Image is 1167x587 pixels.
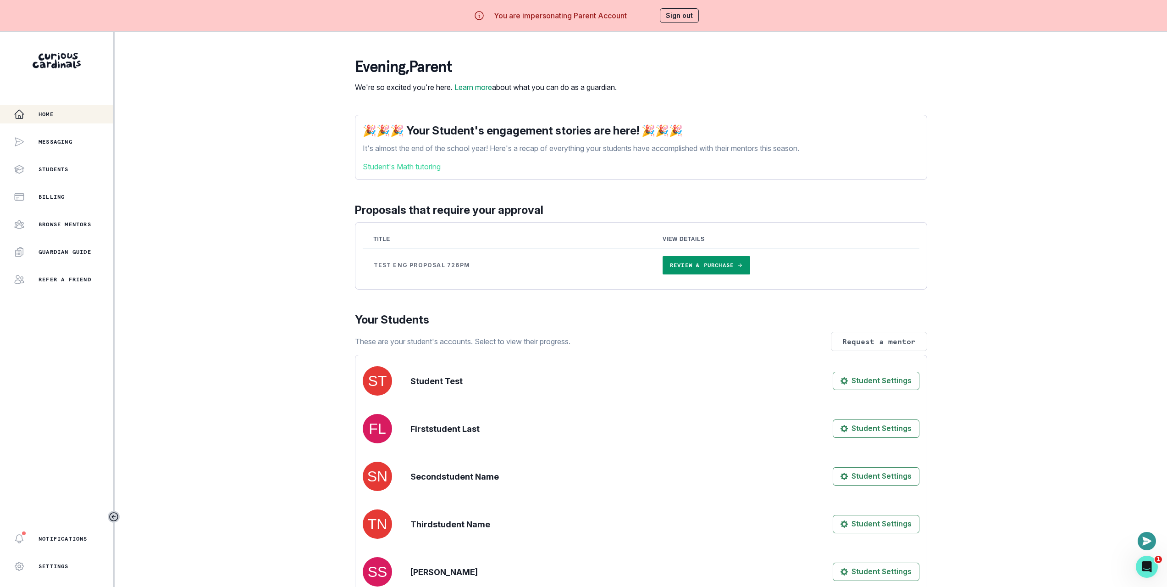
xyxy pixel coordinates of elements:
[39,221,91,228] p: Browse Mentors
[652,230,919,249] th: View Details
[831,332,927,351] button: Request a mentor
[833,467,919,486] button: Student Settings
[454,83,492,92] a: Learn more
[833,372,919,390] button: Student Settings
[363,366,392,396] img: svg
[355,58,617,76] p: evening , Parent
[363,509,392,539] img: svg
[355,312,927,328] p: Your Students
[355,82,617,93] p: We're so excited you're here. about what you can do as a guardian.
[39,276,91,283] p: Refer a friend
[39,248,91,256] p: Guardian Guide
[39,166,69,173] p: Students
[410,518,490,531] p: Thirdstudent Name
[663,256,750,274] a: Review & Purchase
[363,230,652,249] th: Title
[1138,532,1156,550] button: Open or close messaging widget
[363,161,919,172] a: Student's Math tutoring
[108,511,120,523] button: Toggle sidebar
[1155,556,1162,563] span: 1
[410,566,478,578] p: [PERSON_NAME]
[363,557,392,587] img: svg
[410,470,499,483] p: Secondstudent Name
[39,111,54,118] p: Home
[355,202,927,218] p: Proposals that require your approval
[355,336,570,347] p: These are your student's accounts. Select to view their progress.
[39,535,88,542] p: Notifications
[363,249,652,282] td: Test Eng Proposal 726pm
[833,563,919,581] button: Student Settings
[1136,556,1158,578] iframe: Intercom live chat
[363,414,392,443] img: svg
[363,462,392,491] img: svg
[363,143,919,154] p: It's almost the end of the school year! Here's a recap of everything your students have accomplis...
[39,193,65,201] p: Billing
[410,375,463,387] p: Student Test
[363,123,919,139] p: 🎉🎉🎉 Your Student's engagement stories are here! 🎉🎉🎉
[39,138,72,145] p: Messaging
[410,423,480,435] p: Firststudent Last
[660,8,699,23] button: Sign out
[494,10,627,21] p: You are impersonating Parent Account
[833,515,919,533] button: Student Settings
[33,53,81,68] img: Curious Cardinals Logo
[833,419,919,438] button: Student Settings
[39,563,69,570] p: Settings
